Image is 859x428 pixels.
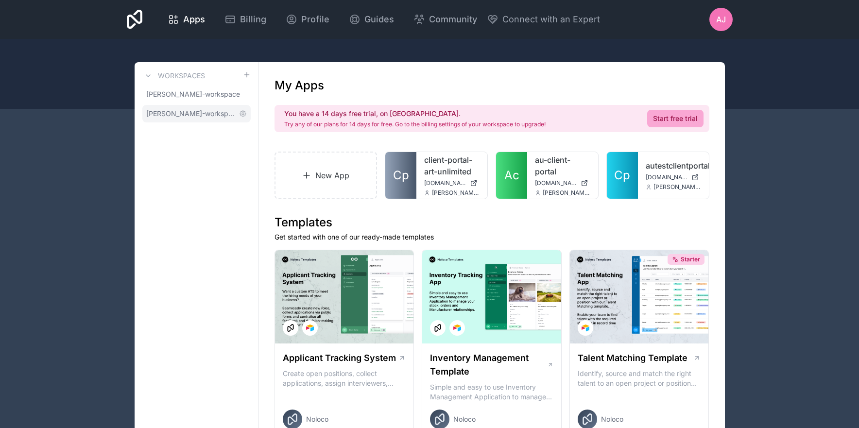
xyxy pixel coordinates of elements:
[146,89,240,99] span: [PERSON_NAME]-workspace
[647,110,704,127] a: Start free trial
[142,86,251,103] a: [PERSON_NAME]-workspace
[429,13,477,26] span: Community
[284,120,546,128] p: Try any of our plans for 14 days for free. Go to the billing settings of your workspace to upgrade!
[601,414,623,424] span: Noloco
[301,13,329,26] span: Profile
[424,179,466,187] span: [DOMAIN_NAME]
[430,382,553,402] p: Simple and easy to use Inventory Management Application to manage your stock, orders and Manufact...
[306,414,328,424] span: Noloco
[283,369,406,388] p: Create open positions, collect applications, assign interviewers, centralise candidate feedback a...
[364,13,394,26] span: Guides
[646,160,701,171] a: autestclientportal
[142,105,251,122] a: [PERSON_NAME]-workspace
[535,179,577,187] span: [DOMAIN_NAME]
[504,168,519,183] span: Ac
[275,215,709,230] h1: Templates
[424,179,480,187] a: [DOMAIN_NAME]
[582,324,589,332] img: Airtable Logo
[341,9,402,30] a: Guides
[406,9,485,30] a: Community
[535,154,590,177] a: au-client-portal
[160,9,213,30] a: Apps
[607,152,638,199] a: Cp
[142,70,205,82] a: Workspaces
[424,154,480,177] a: client-portal-art-unlimited
[496,152,527,199] a: Ac
[646,173,687,181] span: [DOMAIN_NAME]
[653,183,701,191] span: [PERSON_NAME][EMAIL_ADDRESS][PERSON_NAME][DOMAIN_NAME]
[278,9,337,30] a: Profile
[646,173,701,181] a: [DOMAIN_NAME]
[183,13,205,26] span: Apps
[681,256,700,263] span: Starter
[453,414,476,424] span: Noloco
[275,152,378,199] a: New App
[385,152,416,199] a: Cp
[716,14,726,25] span: AJ
[275,232,709,242] p: Get started with one of our ready-made templates
[306,324,314,332] img: Airtable Logo
[283,351,396,365] h1: Applicant Tracking System
[614,168,630,183] span: Cp
[217,9,274,30] a: Billing
[535,179,590,187] a: [DOMAIN_NAME]
[158,71,205,81] h3: Workspaces
[578,351,687,365] h1: Talent Matching Template
[430,351,547,378] h1: Inventory Management Template
[393,168,409,183] span: Cp
[453,324,461,332] img: Airtable Logo
[284,109,546,119] h2: You have a 14 days free trial, on [GEOGRAPHIC_DATA].
[240,13,266,26] span: Billing
[146,109,235,119] span: [PERSON_NAME]-workspace
[275,78,324,93] h1: My Apps
[578,369,701,388] p: Identify, source and match the right talent to an open project or position with our Talent Matchi...
[487,13,600,26] button: Connect with an Expert
[543,189,590,197] span: [PERSON_NAME][EMAIL_ADDRESS][PERSON_NAME][DOMAIN_NAME]
[432,189,480,197] span: [PERSON_NAME][EMAIL_ADDRESS][PERSON_NAME][DOMAIN_NAME]
[502,13,600,26] span: Connect with an Expert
